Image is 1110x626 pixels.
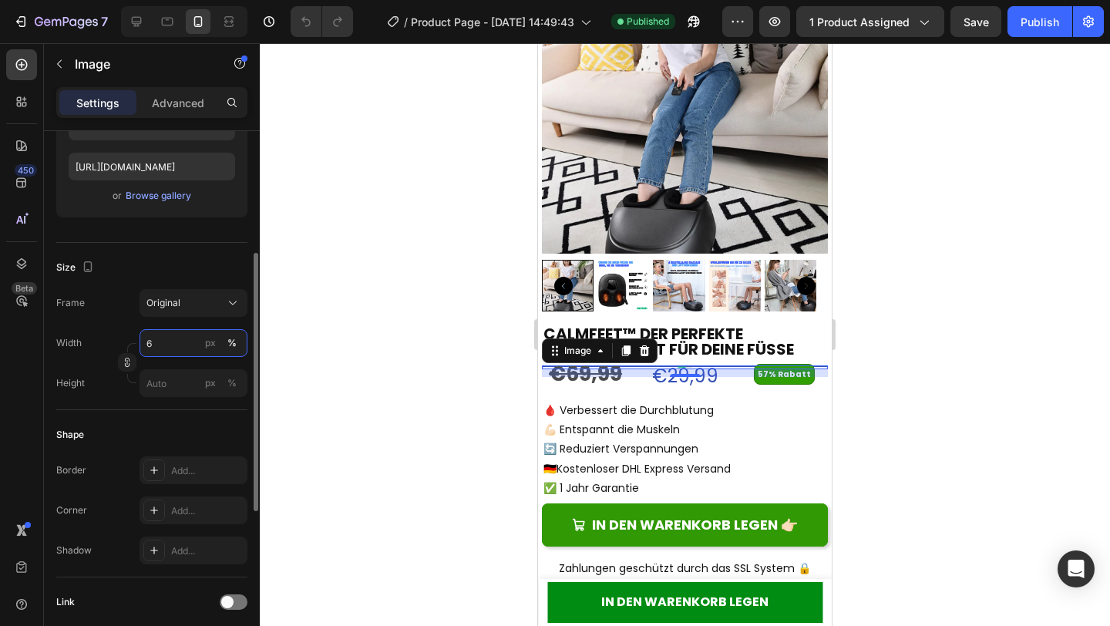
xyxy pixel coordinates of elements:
div: Size [56,257,97,278]
label: Width [56,336,82,350]
iframe: Design area [538,43,832,626]
button: Browse gallery [125,188,192,204]
span: Original [146,296,180,310]
div: Undo/Redo [291,6,353,37]
span: or [113,187,122,205]
input: https://example.com/image.jpg [69,153,235,180]
p: Advanced [152,95,204,111]
p: Image [75,55,206,73]
div: Browse gallery [126,189,191,203]
p: 7 [101,12,108,31]
span: Published [627,15,669,29]
div: Add... [171,504,244,518]
span: Product Page - [DATE] 14:49:43 [411,14,574,30]
button: px [223,334,241,352]
button: Original [140,289,247,317]
div: Open Intercom Messenger [1058,550,1095,587]
div: Add... [171,544,244,558]
p: Settings [76,95,119,111]
div: Publish [1021,14,1059,30]
span: / [404,14,408,30]
span: 1 product assigned [809,14,910,30]
div: % [227,336,237,350]
button: 7 [6,6,115,37]
button: % [201,334,220,352]
div: Shape [56,428,84,442]
input: px% [140,329,247,357]
div: Add... [171,464,244,478]
div: 450 [15,164,37,177]
div: Shadow [56,544,92,557]
button: 1 product assigned [796,6,944,37]
div: Border [56,463,86,477]
span: Save [964,15,989,29]
div: Link [56,595,75,609]
div: Beta [12,282,37,294]
button: Publish [1007,6,1072,37]
label: Frame [56,296,85,310]
div: Corner [56,503,87,517]
label: Height [56,376,85,390]
img: image_demo.jpg [4,527,290,593]
div: px [205,336,216,350]
button: Save [950,6,1001,37]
